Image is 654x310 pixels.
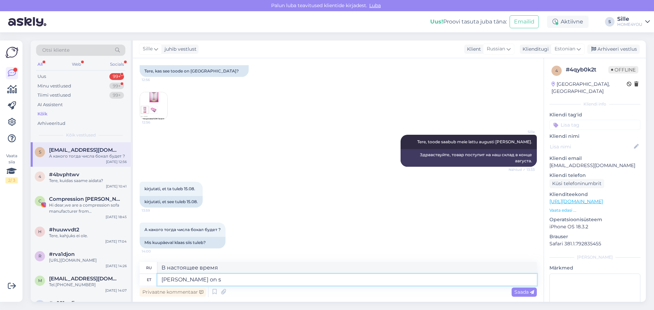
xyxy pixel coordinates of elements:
p: Märkmed [549,264,640,272]
div: 2 / 3 [5,177,18,183]
div: HOME4YOU [617,22,642,27]
p: Vaata edasi ... [549,207,640,213]
span: 4 [555,68,558,73]
span: #4bvphtwv [49,172,79,178]
div: Socials [109,60,125,69]
div: Proovi tasuta juba täna: [430,18,507,26]
span: 12:56 [142,120,168,125]
span: Tere, toode saabub meie lattu augusti [PERSON_NAME]. [417,139,532,144]
textarea: В настоящее время [157,262,537,274]
p: Kliendi tag'id [549,111,640,118]
div: Tere, kahjuks ei ole. [49,233,127,239]
span: 13:59 [142,208,167,213]
span: starostenko.kristina94@gmail.com [49,147,120,153]
div: Klient [464,46,481,53]
div: Mis kuupäeval klaas siis tuleb? [140,237,225,248]
p: [EMAIL_ADDRESS][DOMAIN_NAME] [549,162,640,169]
div: All [36,60,44,69]
div: Küsi telefoninumbrit [549,179,604,188]
span: made.toome@gmail.com [49,276,120,282]
a: SilleHOME4YOU [617,16,650,27]
span: Sille [143,45,153,53]
span: #rva1djon [49,251,75,257]
p: Kliendi telefon [549,172,640,179]
div: [GEOGRAPHIC_DATA], [GEOGRAPHIC_DATA] [551,81,627,95]
span: Saada [514,289,534,295]
div: Kliendi info [549,101,640,107]
input: Lisa tag [549,120,640,130]
p: Klienditeekond [549,191,640,198]
div: [DATE] 10:41 [106,184,127,189]
a: [URL][DOMAIN_NAME] [549,198,603,205]
div: Uus [37,73,46,80]
div: Minu vestlused [37,83,71,89]
span: h [38,229,42,234]
p: Kliendi nimi [549,133,640,140]
span: m [38,278,42,283]
div: Tere, kuidas saame aidata? [49,178,127,184]
span: Estonian [555,45,575,53]
img: Askly Logo [5,46,18,59]
div: Tere, kas see toode on [GEOGRAPHIC_DATA]? [140,65,249,77]
p: Safari 381.1.792835455 [549,240,640,247]
div: [PERSON_NAME] [549,254,640,260]
div: 99+ [109,92,124,99]
div: [DATE] 18:45 [106,214,127,219]
div: et [147,274,151,285]
div: А какого тогда числа бокал будет ? [49,153,127,159]
span: Otsi kliente [42,47,69,54]
span: kirjutati, et ta tuleb 15.08. [144,186,195,191]
span: Russian [487,45,505,53]
p: Brauser [549,233,640,240]
p: Operatsioonisüsteem [549,216,640,223]
span: Nähtud ✓ 13:33 [509,167,535,172]
span: Luba [367,2,383,9]
div: Tel.[PHONE_NUMBER] [49,282,127,288]
span: Sille [509,129,535,134]
button: Emailid [510,15,539,28]
div: Aktiivne [547,16,589,28]
div: Vaata siia [5,153,18,183]
div: 99+ [109,83,124,89]
span: #huuwvdt2 [49,227,79,233]
span: Compression Sofa Tanzuo [49,196,120,202]
div: Sille [617,16,642,22]
div: juhib vestlust [162,46,197,53]
div: [DATE] 17:04 [105,239,127,244]
div: [DATE] 14:26 [106,263,127,268]
div: Kõik [37,111,47,117]
div: Web [71,60,82,69]
div: AI Assistent [37,101,63,108]
div: [DATE] 14:07 [105,288,127,293]
input: Lisa nimi [550,143,633,150]
div: [URL][DOMAIN_NAME] [49,257,127,263]
div: Tiimi vestlused [37,92,71,99]
span: 12:56 [142,77,167,82]
span: Offline [608,66,638,74]
span: C [38,198,42,203]
div: kirjutati, et see tuleb 15.08. [140,196,203,208]
div: Klienditugi [520,46,549,53]
div: Arhiveeri vestlus [587,45,640,54]
span: 4 [38,174,41,179]
span: s [39,149,41,154]
img: Attachment [140,92,167,119]
textarea: Hetkel on [157,274,537,285]
span: 14:00 [142,249,167,254]
div: ru [146,262,152,274]
div: S [605,17,614,27]
span: r [38,254,42,259]
div: Здравствуйте, товар поступит на наш склад в конце августа. [401,149,537,167]
span: А какого тогда числа бокал будет ? [144,227,221,232]
div: Arhiveeritud [37,120,65,127]
p: iPhone OS 18.3.2 [549,223,640,230]
b: Uus! [430,18,443,25]
div: 99+ [109,73,124,80]
div: Hi dear,we are a compression sofa manufacturer from [GEOGRAPHIC_DATA]After browsing your product,... [49,202,127,214]
div: # 4qyb0k2t [566,66,608,74]
div: [DATE] 12:56 [106,159,127,164]
div: Privaatne kommentaar [140,288,206,297]
span: #q091xofi [49,300,75,306]
p: Kliendi email [549,155,640,162]
span: Kõik vestlused [66,132,96,138]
